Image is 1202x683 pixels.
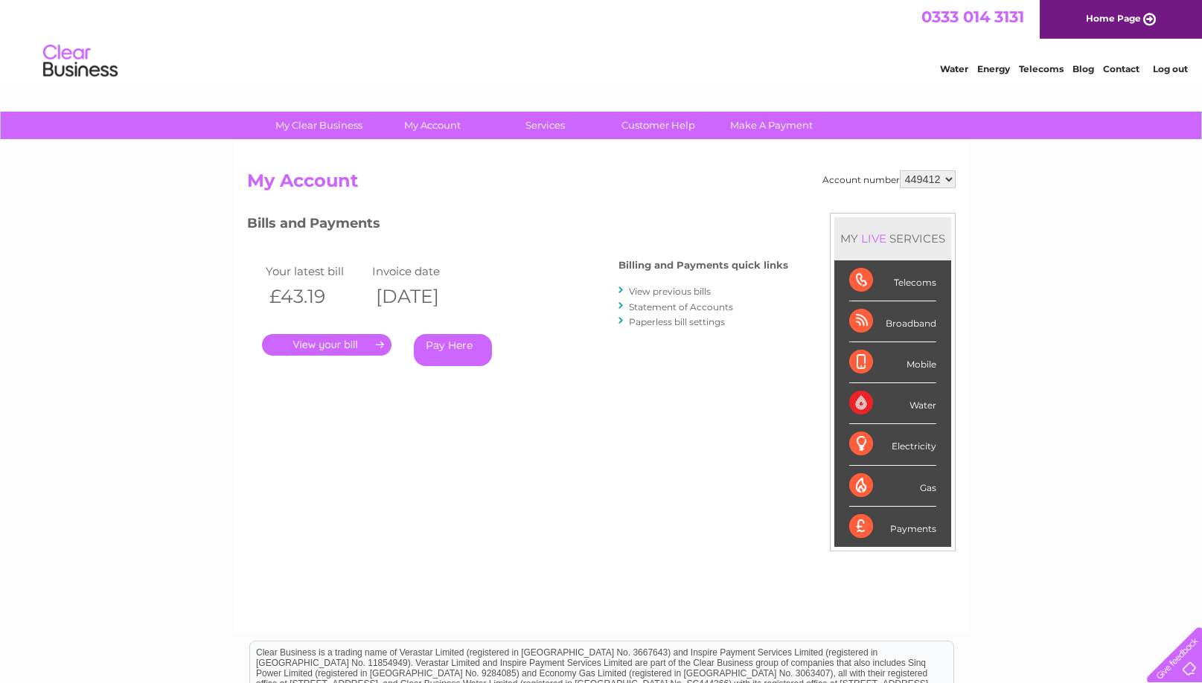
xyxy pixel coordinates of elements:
[822,170,956,188] div: Account number
[629,301,733,312] a: Statement of Accounts
[371,112,493,139] a: My Account
[250,8,953,72] div: Clear Business is a trading name of Verastar Limited (registered in [GEOGRAPHIC_DATA] No. 3667643...
[849,383,936,424] div: Water
[484,112,607,139] a: Services
[629,286,711,297] a: View previous bills
[849,424,936,465] div: Electricity
[629,316,725,327] a: Paperless bill settings
[849,260,936,301] div: Telecoms
[42,39,118,84] img: logo.png
[368,261,476,281] td: Invoice date
[1019,63,1064,74] a: Telecoms
[247,213,788,239] h3: Bills and Payments
[940,63,968,74] a: Water
[849,507,936,547] div: Payments
[858,231,889,246] div: LIVE
[710,112,833,139] a: Make A Payment
[834,217,951,260] div: MY SERVICES
[262,334,391,356] a: .
[247,170,956,199] h2: My Account
[977,63,1010,74] a: Energy
[849,466,936,507] div: Gas
[262,281,369,312] th: £43.19
[921,7,1024,26] a: 0333 014 3131
[1072,63,1094,74] a: Blog
[1153,63,1188,74] a: Log out
[849,301,936,342] div: Broadband
[262,261,369,281] td: Your latest bill
[368,281,476,312] th: [DATE]
[597,112,720,139] a: Customer Help
[849,342,936,383] div: Mobile
[618,260,788,271] h4: Billing and Payments quick links
[414,334,492,366] a: Pay Here
[1103,63,1139,74] a: Contact
[258,112,380,139] a: My Clear Business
